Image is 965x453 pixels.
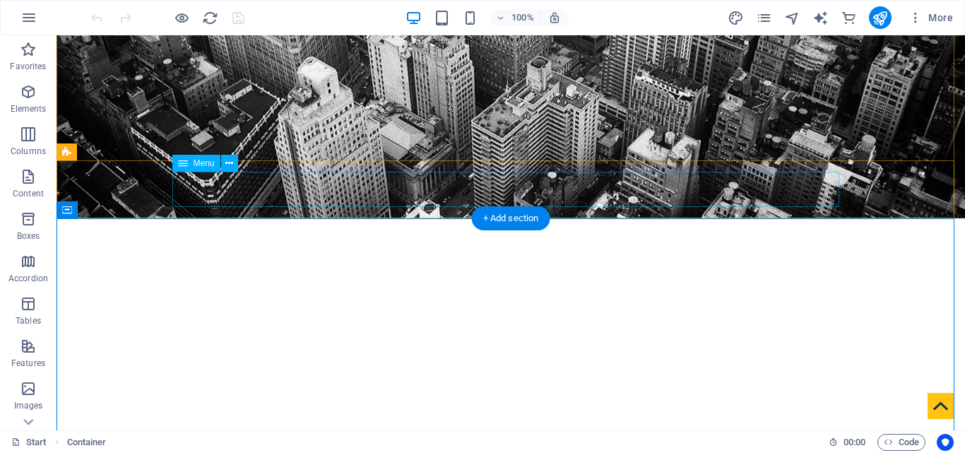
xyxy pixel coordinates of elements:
h6: Session time [829,434,866,451]
span: : [853,437,856,447]
button: navigator [784,9,801,26]
p: Accordion [8,273,48,284]
button: 100% [490,9,540,26]
span: Code [884,434,919,451]
p: Images [14,400,43,411]
button: Usercentrics [937,434,954,451]
span: Click to select. Double-click to edit [67,434,107,451]
p: Content [13,188,44,199]
span: 00 00 [843,434,865,451]
p: Favorites [10,61,46,72]
p: Elements [11,103,47,114]
button: text_generator [812,9,829,26]
button: Code [877,434,925,451]
div: + Add section [472,206,550,230]
p: Features [11,358,45,369]
button: publish [869,6,892,29]
nav: breadcrumb [67,434,107,451]
p: Boxes [17,230,40,242]
h6: 100% [511,9,534,26]
p: Tables [16,315,41,326]
i: Commerce [841,10,857,26]
button: commerce [841,9,858,26]
i: Pages (Ctrl+Alt+S) [756,10,772,26]
button: pages [756,9,773,26]
button: Click here to leave preview mode and continue editing [173,9,190,26]
i: AI Writer [812,10,829,26]
i: Publish [872,10,888,26]
button: More [903,6,959,29]
i: Navigator [784,10,800,26]
span: More [908,11,953,25]
span: Menu [194,159,215,167]
i: Reload page [202,10,218,26]
p: Columns [11,146,46,157]
button: reload [201,9,218,26]
button: design [728,9,745,26]
i: On resize automatically adjust zoom level to fit chosen device. [548,11,561,24]
i: Design (Ctrl+Alt+Y) [728,10,744,26]
a: Click to cancel selection. Double-click to open Pages [11,434,47,451]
